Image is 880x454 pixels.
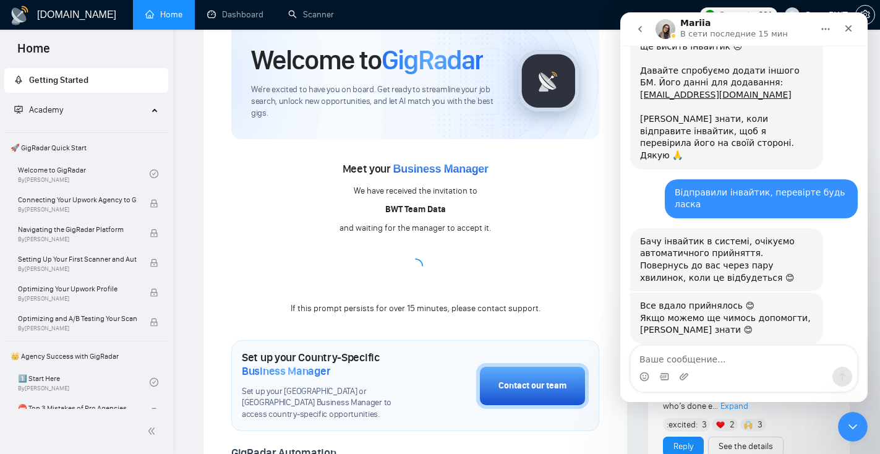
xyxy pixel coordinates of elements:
[7,40,60,66] span: Home
[18,160,150,187] a: Welcome to GigRadarBy[PERSON_NAME]
[719,8,756,22] span: Connects:
[719,440,773,453] a: See the details
[207,9,263,20] a: dashboardDashboard
[18,325,137,332] span: By [PERSON_NAME]
[14,75,23,84] span: rocket
[291,302,540,315] div: If this prompt persists for over 15 minutes, please contact support.
[673,440,693,453] a: Reply
[150,169,158,178] span: check-circle
[716,421,725,429] img: ❤️
[18,253,137,265] span: Setting Up Your First Scanner and Auto-Bidder
[498,379,566,393] div: Contact our team
[242,351,414,378] h1: Set up your Country-Specific
[620,12,868,402] iframe: Intercom live chat
[18,236,137,243] span: By [PERSON_NAME]
[340,221,491,235] div: and waiting for the manager to accept it.
[18,312,137,325] span: Optimizing and A/B Testing Your Scanner for Better Results
[393,163,489,175] span: Business Manager
[476,363,589,409] button: Contact our team
[730,419,735,431] span: 2
[6,135,167,160] span: 🚀 GigRadar Quick Start
[4,68,168,93] li: Getting Started
[856,10,874,20] span: setting
[838,412,868,442] iframe: Intercom live chat
[251,43,483,77] h1: Welcome to
[405,256,426,277] span: loading
[385,204,446,215] b: BWT Team Data
[518,50,579,112] img: gigradar-logo.png
[29,75,88,85] span: Getting Started
[18,194,137,206] span: Connecting Your Upwork Agency to GigRadar
[18,369,150,396] a: 1️⃣ Start HereBy[PERSON_NAME]
[855,10,875,20] a: setting
[150,229,158,238] span: lock
[744,421,753,429] img: 🙌
[18,206,137,213] span: By [PERSON_NAME]
[242,364,330,378] span: Business Manager
[29,105,63,115] span: Academy
[150,318,158,327] span: lock
[18,402,137,414] span: ⛔ Top 3 Mistakes of Pro Agencies
[242,386,414,421] span: Set up your [GEOGRAPHIC_DATA] or [GEOGRAPHIC_DATA] Business Manager to access country-specific op...
[382,43,483,77] span: GigRadar
[150,288,158,297] span: lock
[150,378,158,387] span: check-circle
[147,425,160,437] span: double-left
[354,184,477,198] div: We have received the invitation to
[855,5,875,25] button: setting
[758,419,763,431] span: 3
[14,105,63,115] span: Academy
[145,9,182,20] a: homeHome
[251,84,498,119] span: We're excited to have you on board. Get ready to streamline your job search, unlock new opportuni...
[788,11,797,19] span: user
[720,401,748,411] span: Expand
[18,283,137,295] span: Optimizing Your Upwork Profile
[705,10,715,20] img: upwork-logo.png
[667,418,698,432] span: :excited:
[343,162,489,176] span: Meet your
[18,223,137,236] span: Navigating the GigRadar Platform
[18,295,137,302] span: By [PERSON_NAME]
[10,6,30,25] img: logo
[288,9,334,20] a: searchScanner
[150,259,158,267] span: lock
[14,105,23,114] span: fund-projection-screen
[6,344,167,369] span: 👑 Agency Success with GigRadar
[702,419,707,431] span: 3
[18,265,137,273] span: By [PERSON_NAME]
[150,199,158,208] span: lock
[759,8,772,22] span: 301
[150,408,158,416] span: lock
